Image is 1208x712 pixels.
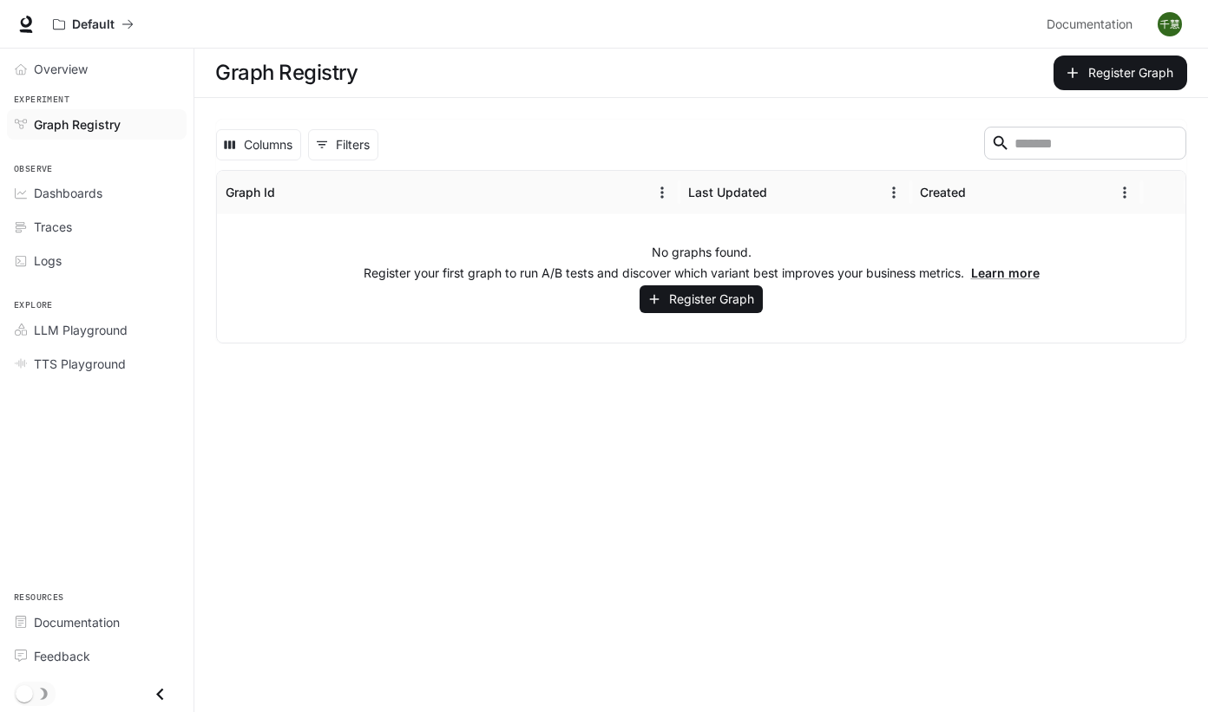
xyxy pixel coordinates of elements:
[971,265,1040,280] a: Learn more
[652,244,752,261] p: No graphs found.
[1152,7,1187,42] button: User avatar
[336,134,370,156] font: Filters
[669,289,754,310] font: Register Graph
[7,178,187,208] a: Dashboards
[45,7,141,42] button: All workspaces
[7,54,187,84] a: Overview
[7,641,187,671] a: Feedback
[1088,62,1173,84] font: Register Graph
[881,180,907,206] button: Menu
[215,56,358,90] h1: Graph Registry
[640,285,763,314] button: Register Graph
[1158,12,1182,36] img: User avatar
[34,647,90,665] span: Feedback
[1112,180,1138,206] button: Menu
[7,245,187,276] a: Logs
[16,683,33,702] span: Dark mode toggle
[7,349,187,379] a: TTS Playground
[984,127,1186,163] div: Search
[34,184,102,202] span: Dashboards
[968,180,994,206] button: Sort
[34,218,72,236] span: Traces
[688,185,767,199] div: Last Updated
[7,109,187,140] a: Graph Registry
[7,315,187,345] a: LLM Playground
[364,265,1040,282] p: Register your first graph to run A/B tests and discover which variant best improves your business...
[216,129,301,160] button: Select columns
[308,129,378,160] button: Show filters
[244,134,292,156] font: Columns
[649,180,675,206] button: Menu
[34,321,128,339] span: LLM Playground
[226,185,275,199] div: Graph Id
[769,180,795,206] button: Sort
[1054,56,1187,90] button: Register Graph
[1040,7,1146,42] a: Documentation
[34,115,121,134] span: Graph Registry
[277,180,303,206] button: Sort
[7,212,187,242] a: Traces
[34,251,62,270] span: Logs
[141,676,180,712] button: Close drawer
[920,185,966,199] div: Created
[7,607,187,637] a: Documentation
[34,613,120,631] span: Documentation
[34,60,88,78] span: Overview
[34,355,126,373] span: TTS Playground
[72,17,115,32] p: Default
[1047,14,1132,36] span: Documentation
